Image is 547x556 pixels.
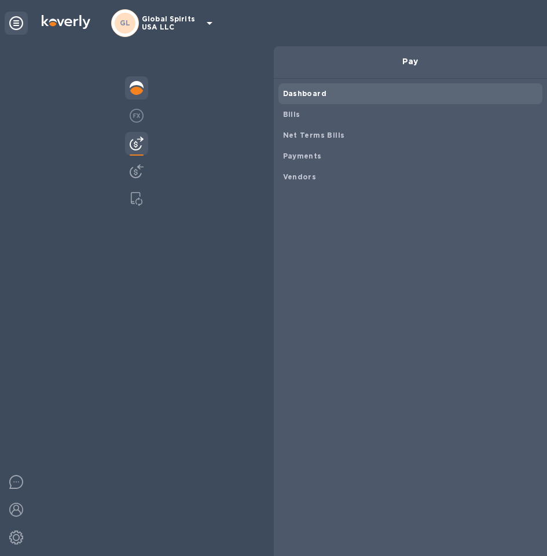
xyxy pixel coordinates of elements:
p: Pay [283,56,538,67]
b: Vendors [283,172,317,181]
img: Logo [42,15,90,29]
b: Bills [283,110,300,119]
b: Payments [283,152,322,160]
b: Dashboard [283,89,327,98]
img: Foreign exchange [130,109,144,123]
p: Global Spirits USA LLC [142,15,200,31]
b: GL [120,19,131,27]
b: Net Terms Bills [283,131,345,139]
div: Unpin categories [5,12,28,35]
